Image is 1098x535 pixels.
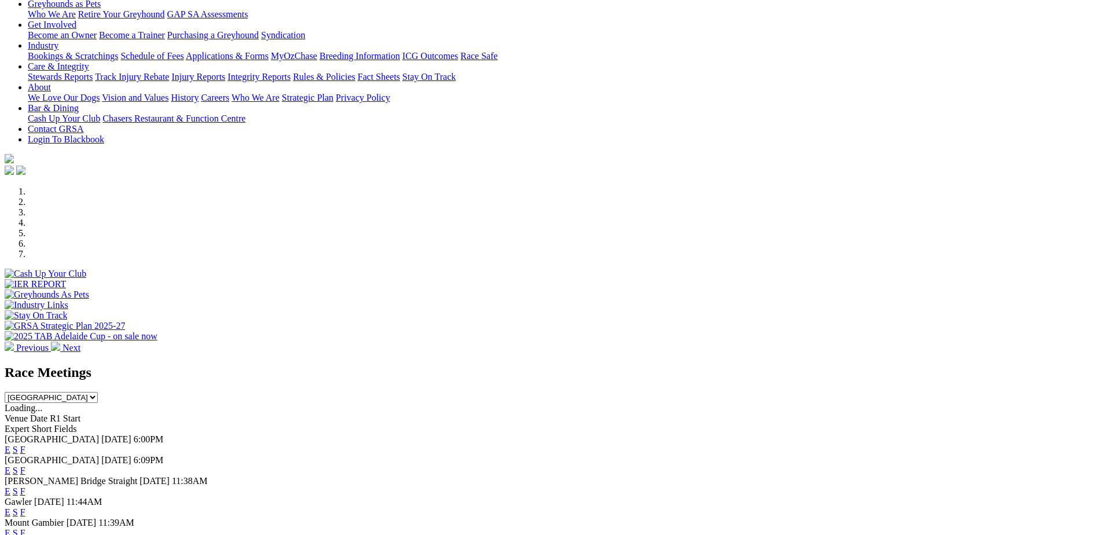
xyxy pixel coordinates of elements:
a: Rules & Policies [293,72,355,82]
a: Contact GRSA [28,124,83,134]
a: Careers [201,93,229,102]
a: Schedule of Fees [120,51,183,61]
a: Purchasing a Greyhound [167,30,259,40]
a: Stewards Reports [28,72,93,82]
a: We Love Our Dogs [28,93,100,102]
a: GAP SA Assessments [167,9,248,19]
img: facebook.svg [5,166,14,175]
span: Venue [5,413,28,423]
div: Get Involved [28,30,1093,41]
a: Bookings & Scratchings [28,51,118,61]
a: Vision and Values [102,93,168,102]
span: 6:09PM [134,455,164,465]
a: S [13,507,18,517]
span: [PERSON_NAME] Bridge Straight [5,476,137,486]
a: Syndication [261,30,305,40]
a: Bar & Dining [28,103,79,113]
a: Retire Your Greyhound [78,9,165,19]
img: GRSA Strategic Plan 2025-27 [5,321,125,331]
img: IER REPORT [5,279,66,290]
span: Short [32,424,52,434]
a: About [28,82,51,92]
div: Care & Integrity [28,72,1093,82]
a: Next [51,343,80,353]
span: [GEOGRAPHIC_DATA] [5,455,99,465]
a: Track Injury Rebate [95,72,169,82]
a: Breeding Information [320,51,400,61]
div: Industry [28,51,1093,61]
a: F [20,466,25,475]
img: Cash Up Your Club [5,269,86,279]
a: Cash Up Your Club [28,113,100,123]
span: [DATE] [101,434,131,444]
a: Applications & Forms [186,51,269,61]
a: S [13,486,18,496]
a: Get Involved [28,20,76,30]
img: chevron-left-pager-white.svg [5,342,14,351]
img: 2025 TAB Adelaide Cup - on sale now [5,331,157,342]
a: Privacy Policy [336,93,390,102]
span: 11:39AM [98,518,134,527]
img: Industry Links [5,300,68,310]
h2: Race Meetings [5,365,1093,380]
span: R1 Start [50,413,80,423]
a: E [5,466,10,475]
a: Login To Blackbook [28,134,104,144]
a: F [20,445,25,455]
a: Become a Trainer [99,30,165,40]
a: S [13,466,18,475]
a: ICG Outcomes [402,51,458,61]
a: Industry [28,41,58,50]
a: S [13,445,18,455]
span: [GEOGRAPHIC_DATA] [5,434,99,444]
a: E [5,507,10,517]
a: MyOzChase [271,51,317,61]
a: History [171,93,199,102]
a: F [20,486,25,496]
a: Injury Reports [171,72,225,82]
a: Stay On Track [402,72,456,82]
a: E [5,486,10,496]
span: Expert [5,424,30,434]
span: Date [30,413,47,423]
a: Care & Integrity [28,61,89,71]
img: Stay On Track [5,310,67,321]
a: Previous [5,343,51,353]
img: twitter.svg [16,166,25,175]
img: logo-grsa-white.png [5,154,14,163]
span: [DATE] [67,518,97,527]
div: Greyhounds as Pets [28,9,1093,20]
span: Fields [54,424,76,434]
span: 6:00PM [134,434,164,444]
span: Previous [16,343,49,353]
a: Who We Are [28,9,76,19]
img: Greyhounds As Pets [5,290,89,300]
span: 11:38AM [172,476,208,486]
span: Loading... [5,403,42,413]
span: [DATE] [34,497,64,507]
a: Race Safe [460,51,497,61]
span: [DATE] [101,455,131,465]
div: Bar & Dining [28,113,1093,124]
span: [DATE] [139,476,170,486]
a: Chasers Restaurant & Function Centre [102,113,245,123]
span: Gawler [5,497,32,507]
img: chevron-right-pager-white.svg [51,342,60,351]
a: E [5,445,10,455]
span: Next [63,343,80,353]
div: About [28,93,1093,103]
a: Integrity Reports [227,72,291,82]
a: Who We Are [232,93,280,102]
a: Become an Owner [28,30,97,40]
span: 11:44AM [67,497,102,507]
span: Mount Gambier [5,518,64,527]
a: F [20,507,25,517]
a: Strategic Plan [282,93,333,102]
a: Fact Sheets [358,72,400,82]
